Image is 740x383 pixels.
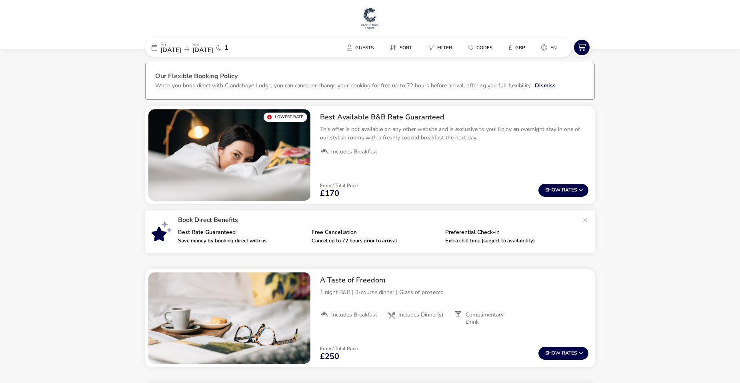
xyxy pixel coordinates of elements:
[445,230,572,235] p: Preferential Check-in
[462,42,502,53] naf-pibe-menu-bar-item: Codes
[331,148,377,155] span: Includes Breakfast
[398,311,443,318] span: Includes Dinner(s)
[314,269,595,333] div: A Taste of Freedom1 night B&B | 3-course dinner | Glass of proseccoIncludes BreakfastIncludes Din...
[148,272,310,364] swiper-slide: 1 / 1
[320,276,588,285] h2: A Taste of Freedom
[502,42,535,53] naf-pibe-menu-bar-item: £GBP
[160,46,181,54] span: [DATE]
[502,42,532,53] button: £GBP
[422,42,462,53] naf-pibe-menu-bar-item: Filter
[422,42,458,53] button: Filter
[320,183,358,188] p: From / Total Price
[320,288,588,296] p: 1 night B&B | 3-course dinner | Glass of prosecco
[476,44,492,51] span: Codes
[314,106,595,162] div: Best Available B&B Rate GuaranteedThis offer is not available on any other website and is exclusi...
[178,230,305,235] p: Best Rate Guaranteed
[320,189,339,198] span: £170
[340,42,383,53] naf-pibe-menu-bar-item: Guests
[192,42,213,47] p: Sat
[312,238,439,244] p: Cancel up to 72 hours prior to arrival
[312,230,439,235] p: Free Cancellation
[400,44,412,51] span: Sort
[331,311,377,318] span: Includes Breakfast
[535,81,556,90] button: Dismiss
[445,238,572,244] p: Extra chill time (subject to availability)
[155,82,532,89] p: When you book direct with Clandeboye Lodge, you can cancel or change your booking for free up to ...
[178,238,305,244] p: Save money by booking direct with us
[466,311,515,326] span: Complimentary Drink
[508,44,512,52] i: £
[355,44,374,51] span: Guests
[545,187,562,193] span: Show
[383,42,422,53] naf-pibe-menu-bar-item: Sort
[178,217,579,223] p: Book Direct Benefits
[320,353,339,361] span: £250
[550,44,557,51] span: en
[192,46,213,54] span: [DATE]
[264,113,307,122] div: Lowest Rate
[320,125,588,142] p: This offer is not available on any other website and is exclusive to you! Enjoy an overnight stay...
[535,42,563,53] button: en
[545,351,562,356] span: Show
[462,42,499,53] button: Codes
[160,42,181,47] p: Fri
[538,184,588,197] button: ShowRates
[145,38,265,57] div: Fri[DATE]Sat[DATE]1
[340,42,380,53] button: Guests
[538,347,588,360] button: ShowRates
[360,6,380,30] img: Main Website
[320,113,588,122] h2: Best Available B&B Rate Guaranteed
[535,42,566,53] naf-pibe-menu-bar-item: en
[437,44,452,51] span: Filter
[383,42,418,53] button: Sort
[224,44,228,51] span: 1
[320,346,358,351] p: From / Total Price
[155,73,585,81] h3: Our Flexible Booking Policy
[148,109,310,201] swiper-slide: 1 / 1
[515,44,525,51] span: GBP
